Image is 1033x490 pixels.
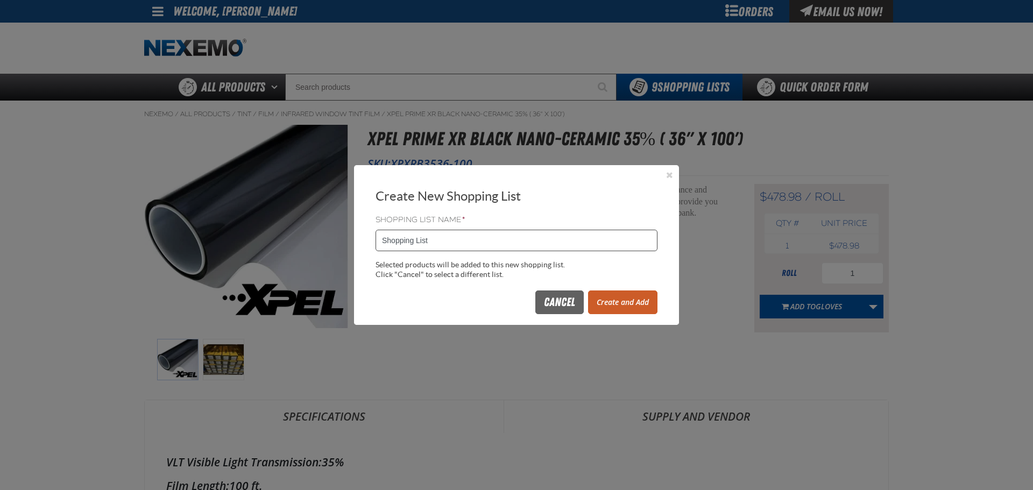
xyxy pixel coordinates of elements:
[588,290,657,314] button: Create and Add
[663,168,676,181] button: Close the Dialog
[376,260,657,280] div: Selected products will be added to this new shopping list. Click "Cancel" to select a different l...
[376,230,657,251] input: Shopping List Name
[535,290,584,314] button: Cancel
[376,189,521,203] span: Create New Shopping List
[376,215,657,225] label: Shopping List Name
